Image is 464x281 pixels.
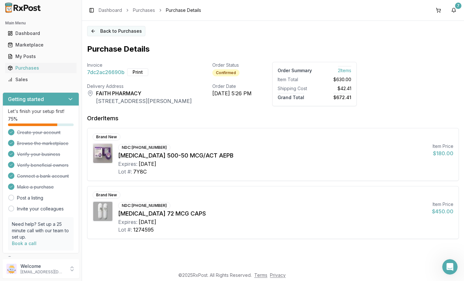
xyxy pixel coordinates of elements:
[118,144,170,151] div: NDC: [PHONE_NUMBER]
[87,83,192,89] div: Delivery Address
[17,184,54,190] span: Make a purchase
[99,7,122,13] a: Dashboard
[455,3,461,9] div: 7
[118,168,132,175] div: Lot #:
[17,206,64,212] a: Invite your colleagues
[17,140,69,147] span: Browse the marketplace
[338,66,351,73] span: 2 Item s
[317,76,351,83] div: $630.00
[5,39,77,51] a: Marketplace
[118,160,137,168] div: Expires:
[17,162,69,168] span: Verify beneficial owners
[139,218,156,226] div: [DATE]
[17,129,61,136] span: Create your account
[317,85,351,92] div: $42.41
[442,259,458,275] iframe: Intercom live chat
[449,5,459,15] button: 7
[433,149,453,157] div: $180.00
[96,97,192,105] div: [STREET_ADDRESS][PERSON_NAME]
[118,202,170,209] div: NDC: [PHONE_NUMBER]
[12,241,37,246] a: Book a call
[17,151,60,158] span: Verify your business
[8,42,74,48] div: Marketplace
[270,272,286,278] a: Privacy
[17,195,43,201] a: Post a listing
[8,116,18,122] span: 75 %
[5,51,77,62] a: My Posts
[8,95,44,103] h3: Getting started
[3,3,44,13] img: RxPost Logo
[278,85,312,92] div: Shipping Cost
[254,272,267,278] a: Terms
[5,74,77,85] a: Sales
[93,144,112,163] img: Advair Diskus 500-50 MCG/ACT AEPB
[133,168,147,175] div: 7Y8C
[278,76,312,83] div: Item Total
[278,93,304,100] span: Grand Total
[8,108,74,115] p: Let's finish your setup first!
[212,62,252,68] div: Order Status
[8,30,74,37] div: Dashboard
[127,68,148,76] button: Print
[3,40,79,50] button: Marketplace
[3,253,79,265] button: Support
[6,264,17,274] img: User avatar
[93,202,112,221] img: Linzess 72 MCG CAPS
[87,62,192,68] div: Invoice
[8,53,74,60] div: My Posts
[133,226,154,234] div: 1274595
[87,26,145,36] button: Back to Purchases
[139,160,156,168] div: [DATE]
[212,89,252,97] div: [DATE] 5:26 PM
[5,28,77,39] a: Dashboard
[20,269,65,275] p: [EMAIL_ADDRESS][DOMAIN_NAME]
[8,76,74,83] div: Sales
[278,67,312,74] div: Order Summary
[432,201,453,208] div: Item Price
[5,62,77,74] a: Purchases
[12,221,70,240] p: Need help? Set up a 25 minute call with our team to set up.
[212,83,252,89] div: Order Date
[8,65,74,71] div: Purchases
[3,74,79,85] button: Sales
[166,7,201,13] span: Purchase Details
[87,68,125,76] span: 7dc2ac26690b
[20,263,65,269] p: Welcome
[96,89,192,97] div: FAITH PHARMACY
[118,226,132,234] div: Lot #:
[333,93,351,100] span: $672.41
[118,218,137,226] div: Expires:
[212,69,240,76] div: Confirmed
[133,7,155,13] a: Purchases
[87,44,459,54] h1: Purchase Details
[17,173,69,179] span: Connect a bank account
[118,209,427,218] div: [MEDICAL_DATA] 72 MCG CAPS
[93,192,120,199] div: Brand New
[3,28,79,38] button: Dashboard
[3,63,79,73] button: Purchases
[5,21,77,26] h2: Main Menu
[433,143,453,149] div: Item Price
[118,151,427,160] div: [MEDICAL_DATA] 500-50 MCG/ACT AEPB
[432,208,453,215] div: $450.00
[99,7,201,13] nav: breadcrumb
[93,133,120,140] div: Brand New
[3,51,79,62] button: My Posts
[87,114,118,123] div: Order Items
